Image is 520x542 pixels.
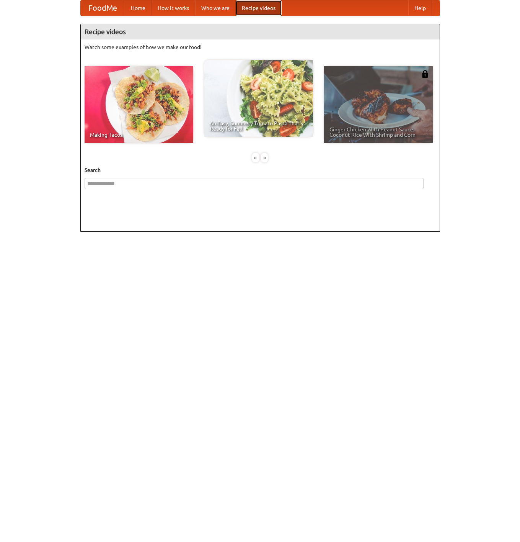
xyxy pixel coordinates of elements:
h4: Recipe videos [81,24,440,39]
a: Help [408,0,432,16]
a: Home [125,0,152,16]
a: How it works [152,0,195,16]
a: Who we are [195,0,236,16]
span: Making Tacos [90,132,188,138]
a: An Easy, Summery Tomato Pasta That's Ready for Fall [204,60,313,137]
a: Recipe videos [236,0,282,16]
h5: Search [85,166,436,174]
a: FoodMe [81,0,125,16]
span: An Easy, Summery Tomato Pasta That's Ready for Fall [210,121,308,131]
div: « [252,153,259,162]
a: Making Tacos [85,66,193,143]
div: » [261,153,268,162]
p: Watch some examples of how we make our food! [85,43,436,51]
img: 483408.png [421,70,429,78]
